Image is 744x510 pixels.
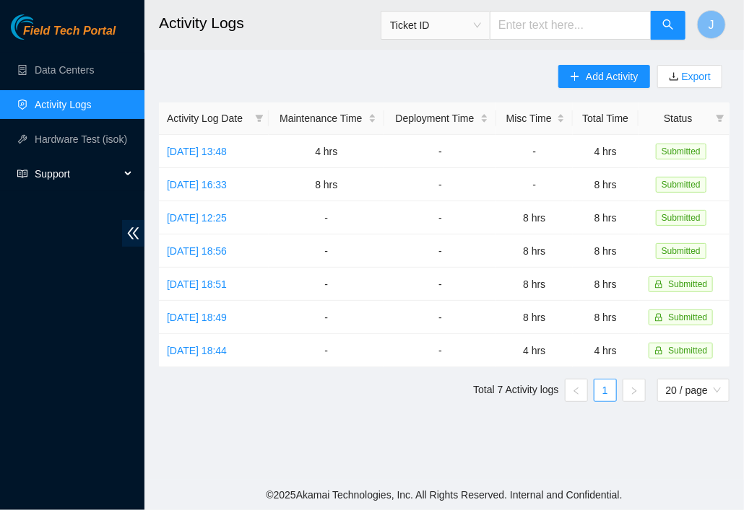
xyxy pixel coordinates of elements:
[496,301,573,334] td: 8 hrs
[496,168,573,201] td: -
[697,10,726,39] button: J
[167,110,249,126] span: Activity Log Date
[384,268,496,301] td: -
[654,346,663,355] span: lock
[252,107,267,129] span: filter
[384,334,496,367] td: -
[669,71,679,83] span: download
[594,379,616,401] a: 1
[651,11,685,40] button: search
[269,334,384,367] td: -
[586,69,638,84] span: Add Activity
[654,280,663,289] span: lock
[572,387,581,395] span: left
[657,65,722,88] button: downloadExport
[662,19,674,32] span: search
[713,107,727,129] span: filter
[35,99,92,110] a: Activity Logs
[384,135,496,168] td: -
[269,301,384,334] td: -
[656,144,706,159] span: Submitted
[496,268,573,301] td: 8 hrs
[384,234,496,268] td: -
[255,114,264,123] span: filter
[594,379,617,402] li: 1
[573,234,639,268] td: 8 hrs
[35,159,120,188] span: Support
[269,135,384,168] td: 4 hrs
[11,26,116,45] a: Akamai TechnologiesField Tech Portal
[496,334,573,367] td: 4 hrs
[646,110,710,126] span: Status
[122,220,144,247] span: double-left
[167,278,227,290] a: [DATE] 18:51
[666,379,721,401] span: 20 / page
[573,301,639,334] td: 8 hrs
[565,379,588,402] button: left
[167,312,227,323] a: [DATE] 18:49
[623,379,646,402] button: right
[573,201,639,234] td: 8 hrs
[167,212,227,224] a: [DATE] 12:25
[656,210,706,226] span: Submitted
[23,25,116,38] span: Field Tech Portal
[167,245,227,257] a: [DATE] 18:56
[384,201,496,234] td: -
[573,102,639,135] th: Total Time
[384,301,496,334] td: -
[656,177,706,193] span: Submitted
[668,312,707,322] span: Submitted
[657,379,730,402] div: Page Size
[269,201,384,234] td: -
[565,379,588,402] li: Previous Page
[573,168,639,201] td: 8 hrs
[167,179,227,190] a: [DATE] 16:33
[473,379,558,402] li: Total 7 Activity logs
[490,11,652,40] input: Enter text here...
[668,346,707,356] span: Submitted
[570,71,580,83] span: plus
[573,135,639,168] td: 4 hrs
[17,169,27,179] span: read
[496,234,573,268] td: 8 hrs
[654,313,663,322] span: lock
[656,243,706,259] span: Submitted
[384,168,496,201] td: -
[623,379,646,402] li: Next Page
[716,114,724,123] span: filter
[496,135,573,168] td: -
[709,16,714,34] span: J
[35,64,94,76] a: Data Centers
[496,201,573,234] td: 8 hrs
[144,480,744,510] footer: © 2025 Akamai Technologies, Inc. All Rights Reserved. Internal and Confidential.
[573,268,639,301] td: 8 hrs
[269,268,384,301] td: -
[668,279,707,289] span: Submitted
[679,71,711,82] a: Export
[269,234,384,268] td: -
[167,146,227,157] a: [DATE] 13:48
[35,133,127,145] a: Hardware Test (isok)
[630,387,639,395] span: right
[573,334,639,367] td: 4 hrs
[390,14,481,36] span: Ticket ID
[167,345,227,356] a: [DATE] 18:44
[269,168,384,201] td: 8 hrs
[11,14,73,40] img: Akamai Technologies
[558,65,649,88] button: plusAdd Activity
